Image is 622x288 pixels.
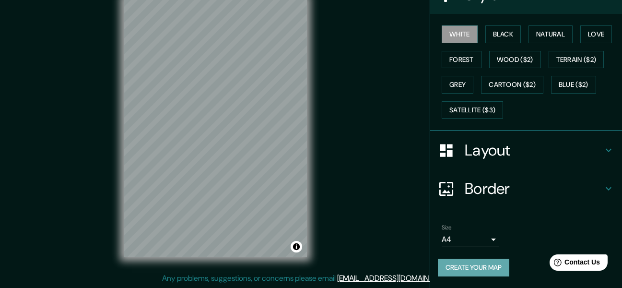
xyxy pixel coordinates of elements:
div: Layout [430,131,622,169]
button: White [442,25,478,43]
button: Black [485,25,521,43]
button: Grey [442,76,473,94]
label: Size [442,224,452,232]
button: Love [580,25,612,43]
button: Toggle attribution [291,241,302,252]
button: Cartoon ($2) [481,76,543,94]
h4: Layout [465,141,603,160]
div: Border [430,169,622,208]
button: Natural [528,25,573,43]
iframe: Help widget launcher [537,251,611,277]
button: Terrain ($2) [549,51,604,69]
div: A4 [442,232,499,247]
button: Blue ($2) [551,76,596,94]
button: Create your map [438,259,509,276]
button: Forest [442,51,481,69]
h4: Border [465,179,603,198]
p: Any problems, suggestions, or concerns please email . [162,273,457,284]
button: Satellite ($3) [442,101,503,119]
button: Wood ($2) [489,51,541,69]
a: [EMAIL_ADDRESS][DOMAIN_NAME] [337,273,456,283]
